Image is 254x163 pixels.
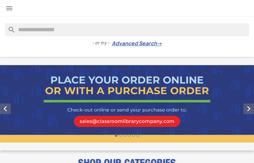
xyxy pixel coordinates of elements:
input: Search [5,23,249,36]
a: Advanced Search→ [112,40,162,47]
i:  [5,4,13,12]
i: search [5,23,13,31]
span: - or try - [92,40,112,46]
i:  [243,103,254,114]
span: → [157,40,162,47]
